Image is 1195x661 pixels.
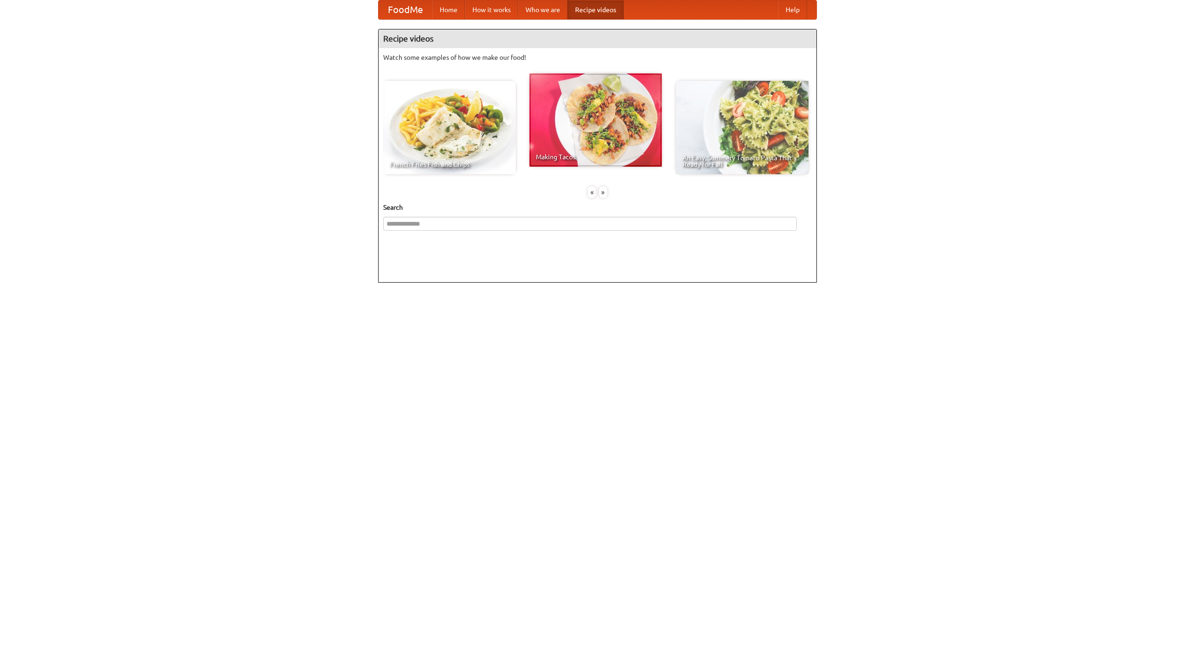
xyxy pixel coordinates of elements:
[536,154,655,160] span: Making Tacos
[379,0,432,19] a: FoodMe
[682,155,802,168] span: An Easy, Summery Tomato Pasta That's Ready for Fall
[778,0,807,19] a: Help
[676,81,808,174] a: An Easy, Summery Tomato Pasta That's Ready for Fall
[383,53,812,62] p: Watch some examples of how we make our food!
[588,186,596,198] div: «
[379,29,816,48] h4: Recipe videos
[599,186,607,198] div: »
[383,81,516,174] a: French Fries Fish and Chips
[432,0,465,19] a: Home
[465,0,518,19] a: How it works
[568,0,624,19] a: Recipe videos
[383,203,812,212] h5: Search
[529,73,662,167] a: Making Tacos
[518,0,568,19] a: Who we are
[390,161,509,168] span: French Fries Fish and Chips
